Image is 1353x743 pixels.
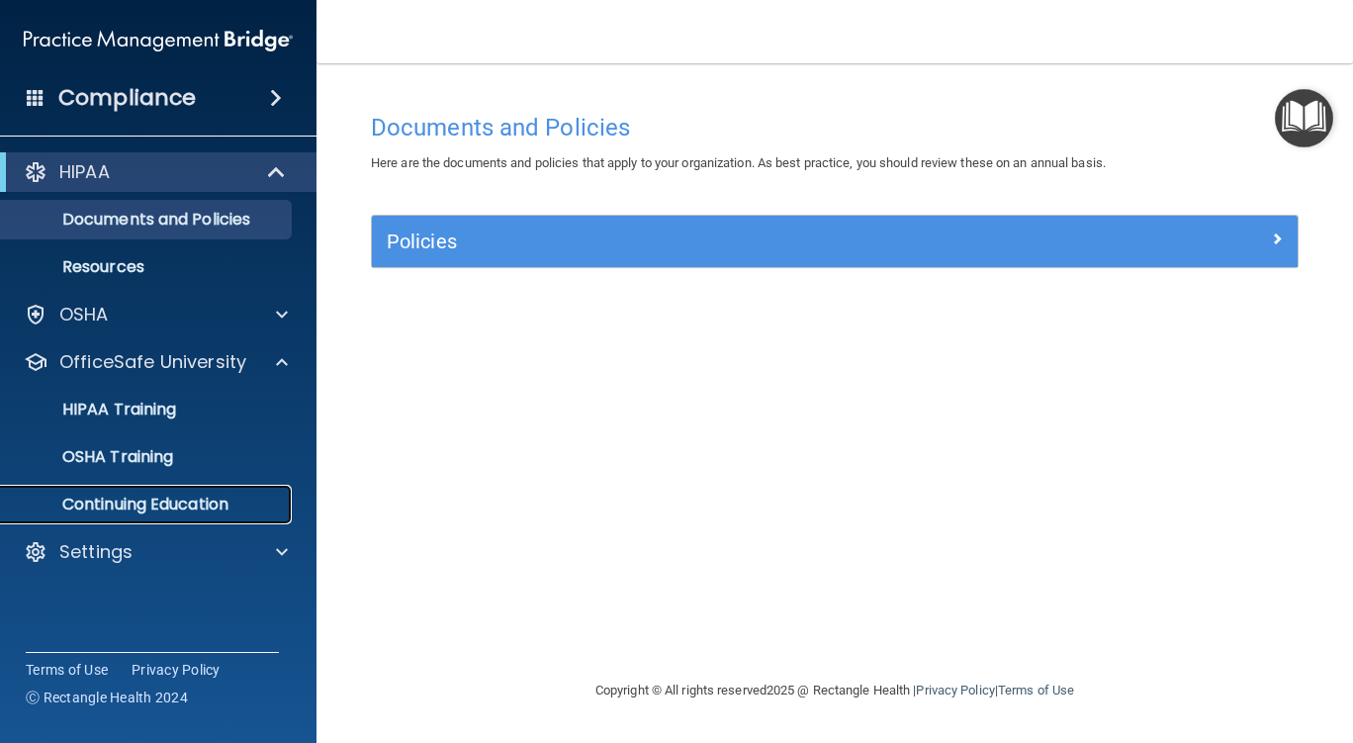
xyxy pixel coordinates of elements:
h4: Documents and Policies [371,115,1299,140]
button: Open Resource Center [1275,89,1333,147]
span: Here are the documents and policies that apply to your organization. As best practice, you should... [371,155,1106,170]
p: Documents and Policies [13,210,283,230]
h4: Compliance [58,84,196,112]
a: Settings [24,540,288,564]
p: Settings [59,540,133,564]
a: Privacy Policy [916,683,994,697]
p: OfficeSafe University [59,350,246,374]
p: OSHA Training [13,447,173,467]
a: Terms of Use [26,660,108,680]
a: HIPAA [24,160,287,184]
img: PMB logo [24,21,293,60]
a: Privacy Policy [132,660,221,680]
h5: Policies [387,231,1051,252]
div: Copyright © All rights reserved 2025 @ Rectangle Health | | [474,659,1196,722]
a: OfficeSafe University [24,350,288,374]
p: OSHA [59,303,109,326]
a: OSHA [24,303,288,326]
span: Ⓒ Rectangle Health 2024 [26,688,188,707]
p: HIPAA [59,160,110,184]
a: Terms of Use [998,683,1074,697]
p: Resources [13,257,283,277]
p: HIPAA Training [13,400,176,419]
a: Policies [387,226,1283,257]
p: Continuing Education [13,495,283,514]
